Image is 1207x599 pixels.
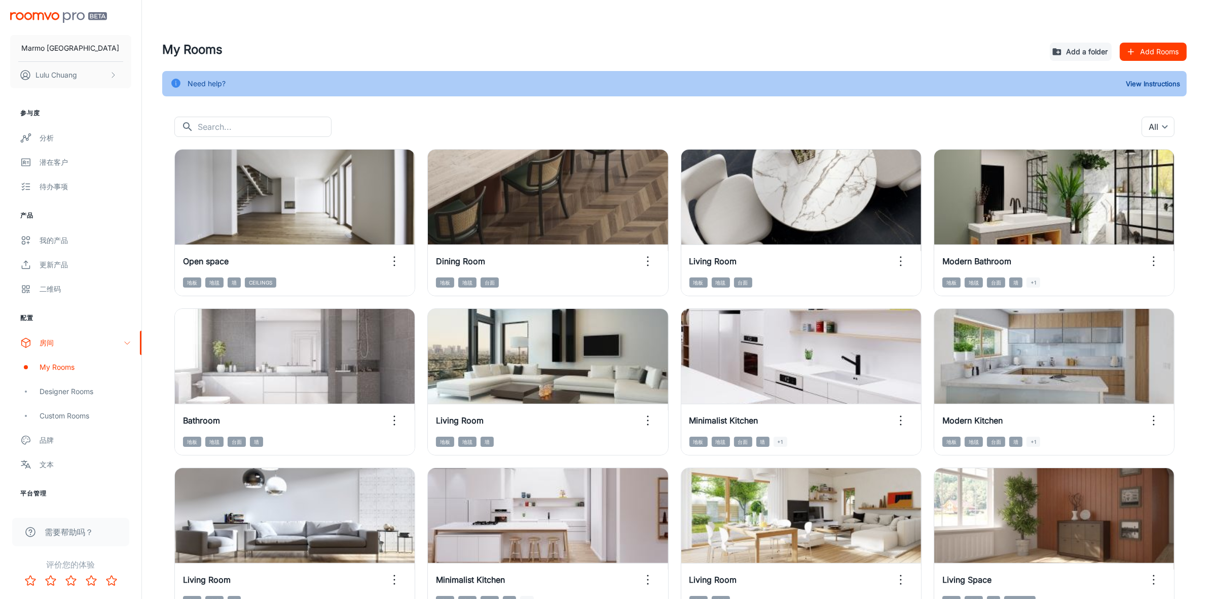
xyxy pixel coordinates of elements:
span: 墙 [1009,277,1022,288]
button: Add Rooms [1120,43,1187,61]
span: 墙 [250,437,263,447]
h6: Minimalist Kitchen [689,414,758,427]
span: 地毯 [712,437,730,447]
button: Lulu Chuang [10,62,131,88]
span: 台面 [734,437,752,447]
div: 我的产品 [40,235,131,246]
span: 地板 [436,277,454,288]
button: View Instructions [1123,76,1183,91]
span: 台面 [481,277,499,288]
span: 墙 [228,277,241,288]
span: 地板 [183,437,201,447]
span: 地板 [183,277,201,288]
div: 文本 [40,459,131,470]
div: 品牌 [40,435,131,446]
span: +1 [1027,437,1040,447]
p: 评价您的体验 [8,558,133,571]
span: 墙 [1009,437,1022,447]
h6: Bathroom [183,414,220,427]
h6: Living Room [689,574,737,586]
button: Rate 4 star [81,571,101,591]
span: 地毯 [205,437,224,447]
div: My Rooms [40,362,131,373]
span: 地板 [689,437,708,447]
button: Add a folder [1050,43,1112,61]
span: 地板 [689,277,708,288]
span: 地毯 [965,437,983,447]
div: Custom Rooms [40,410,131,421]
span: 台面 [987,277,1005,288]
span: +1 [774,437,787,447]
span: +1 [1027,277,1040,288]
p: Marmo [GEOGRAPHIC_DATA] [21,43,119,54]
div: 二维码 [40,284,131,295]
h6: Minimalist Kitchen [436,574,505,586]
span: 台面 [734,277,752,288]
input: Search... [198,117,332,137]
div: 更新产品 [40,259,131,270]
span: 地板 [942,277,961,288]
span: 地毯 [458,437,477,447]
button: Rate 2 star [41,571,61,591]
div: All [1142,117,1175,137]
span: 地板 [436,437,454,447]
p: Lulu Chuang [35,69,77,81]
h6: Open space [183,255,229,267]
h6: Modern Kitchen [942,414,1003,427]
div: 待办事项 [40,181,131,192]
img: Roomvo PRO Beta [10,12,107,23]
button: Rate 5 star [101,571,122,591]
span: 地毯 [458,277,477,288]
h4: My Rooms [162,41,1042,59]
span: 地板 [942,437,961,447]
span: 需要帮助吗？ [45,526,93,538]
h6: Dining Room [436,255,485,267]
div: 房间 [40,337,123,348]
button: Rate 1 star [20,571,41,591]
div: Designer Rooms [40,386,131,397]
span: 台面 [987,437,1005,447]
h6: Living Room [689,255,737,267]
span: Ceilings [245,277,276,288]
span: 墙 [481,437,494,447]
span: 地毯 [205,277,224,288]
div: Need help? [188,74,226,93]
span: 墙 [756,437,770,447]
h6: Living Room [183,574,231,586]
span: 台面 [228,437,246,447]
span: 地毯 [965,277,983,288]
button: Marmo [GEOGRAPHIC_DATA] [10,35,131,61]
h6: Living Space [942,574,992,586]
div: 分析 [40,132,131,144]
h6: Modern Bathroom [942,255,1011,267]
h6: Living Room [436,414,484,427]
div: 潜在客户 [40,157,131,168]
button: Rate 3 star [61,571,81,591]
span: 地毯 [712,277,730,288]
